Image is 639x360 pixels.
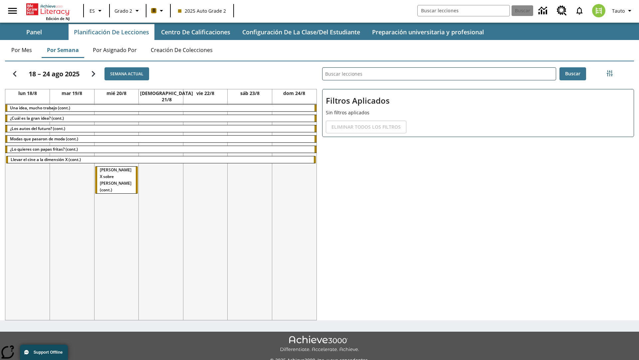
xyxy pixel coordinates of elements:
[10,105,70,111] span: Una idea, mucho trabajo (cont.)
[156,24,236,40] button: Centro de calificaciones
[6,65,23,82] button: Regresar
[326,109,630,116] p: Sin filtros aplicados
[5,125,317,132] div: ¿Los autos del futuro? (cont.)
[6,156,316,163] div: Llevar el cine a la dimensión X (cont.)
[553,2,571,20] a: Centro de recursos, Se abrirá en una pestaña nueva.
[280,336,359,353] img: Achieve3000 Differentiate Accelerate Achieve
[5,42,38,58] button: Por mes
[26,3,70,16] a: Portada
[178,7,226,14] span: 2025 Auto Grade 2
[367,24,489,40] button: Preparación universitaria y profesional
[17,89,38,97] a: 18 de agosto de 2025
[95,167,138,193] div: Rayos X sobre ruedas (cont.)
[559,67,586,80] button: Buscar
[237,24,365,40] button: Configuración de la clase/del estudiante
[609,5,636,17] button: Perfil/Configuración
[326,93,630,109] h2: Filtros Aplicados
[317,59,634,320] div: Buscar
[86,5,107,17] button: Lenguaje: ES, Selecciona un idioma
[42,42,84,58] button: Por semana
[34,350,63,355] span: Support Offline
[11,157,81,162] span: Llevar el cine a la dimensión X (cont.)
[152,6,155,15] span: B
[322,89,634,137] div: Filtros Aplicados
[592,4,605,17] img: avatar image
[3,1,22,21] button: Abrir el menú lateral
[1,24,67,40] button: Panel
[60,89,84,97] a: 19 de agosto de 2025
[112,5,144,17] button: Grado: Grado 2, Elige un grado
[10,115,64,121] span: ¿Cuál es la gran idea? (cont.)
[145,42,218,58] button: Creación de colecciones
[148,5,168,17] button: Boost El color de la clase es anaranjado claro. Cambiar el color de la clase.
[239,89,261,97] a: 23 de agosto de 2025
[29,70,80,78] h2: 18 – 24 ago 2025
[105,67,149,80] button: Semana actual
[139,89,194,103] a: 21 de agosto de 2025
[571,2,588,19] a: Notificaciones
[5,115,317,122] div: ¿Cuál es la gran idea? (cont.)
[5,146,317,153] div: ¿Lo quieres con papas fritas? (cont.)
[100,167,131,193] span: Rayos X sobre ruedas (cont.)
[10,136,78,142] span: Modas que pasaron de moda (cont.)
[418,5,510,16] input: Buscar campo
[603,67,616,80] button: Menú lateral de filtros
[612,7,625,14] span: Tauto
[534,2,553,20] a: Centro de información
[20,345,68,360] button: Support Offline
[85,65,102,82] button: Seguir
[5,105,317,111] div: Una idea, mucho trabajo (cont.)
[26,2,70,21] div: Portada
[10,126,65,131] span: ¿Los autos del futuro? (cont.)
[5,136,317,142] div: Modas que pasaron de moda (cont.)
[282,89,307,97] a: 24 de agosto de 2025
[588,2,609,19] button: Escoja un nuevo avatar
[88,42,142,58] button: Por asignado por
[105,89,128,97] a: 20 de agosto de 2025
[69,24,154,40] button: Planificación de lecciones
[10,146,78,152] span: ¿Lo quieres con papas fritas? (cont.)
[114,7,132,14] span: Grado 2
[46,16,70,21] span: Edición de NJ
[90,7,95,14] span: ES
[322,68,556,80] input: Buscar lecciones
[195,89,216,97] a: 22 de agosto de 2025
